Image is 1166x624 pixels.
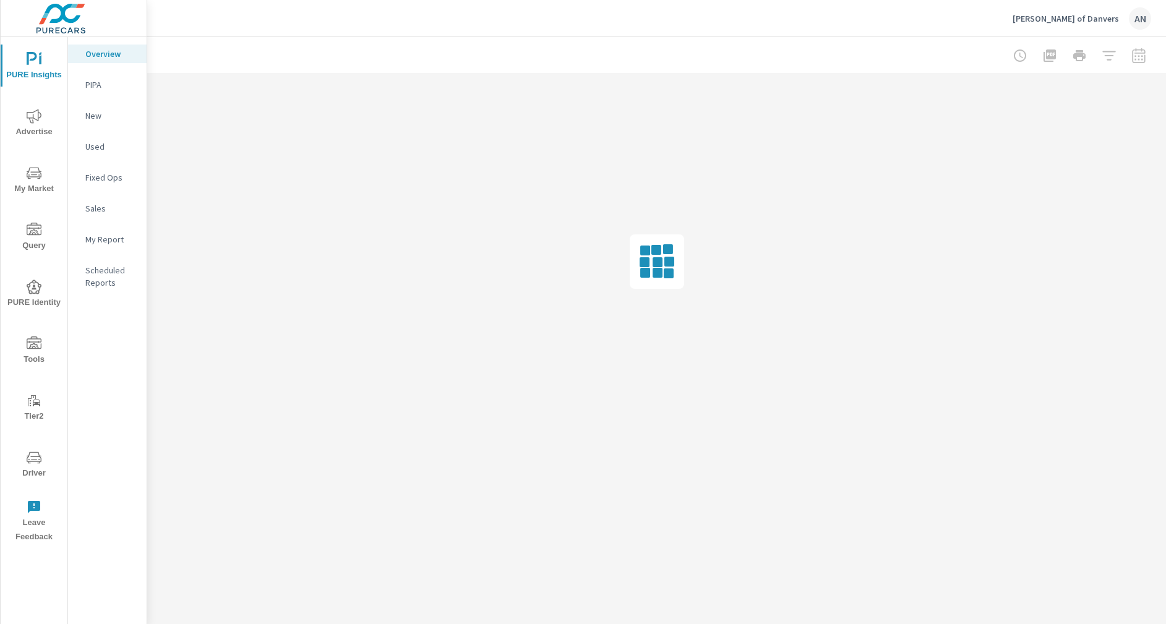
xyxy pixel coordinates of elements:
p: Sales [85,202,137,215]
div: Sales [68,199,147,218]
p: New [85,109,137,122]
p: Overview [85,48,137,60]
span: My Market [4,166,64,196]
p: My Report [85,233,137,246]
div: New [68,106,147,125]
p: Fixed Ops [85,171,137,184]
span: Tools [4,336,64,367]
div: Overview [68,45,147,63]
div: AN [1129,7,1151,30]
div: My Report [68,230,147,249]
p: PIPA [85,79,137,91]
span: PURE Identity [4,280,64,310]
div: Scheduled Reports [68,261,147,292]
div: Fixed Ops [68,168,147,187]
div: PIPA [68,75,147,94]
span: Driver [4,450,64,481]
p: Used [85,140,137,153]
p: [PERSON_NAME] of Danvers [1013,13,1119,24]
span: Advertise [4,109,64,139]
div: Used [68,137,147,156]
span: Query [4,223,64,253]
p: Scheduled Reports [85,264,137,289]
span: Tier2 [4,393,64,424]
div: nav menu [1,37,67,549]
span: PURE Insights [4,52,64,82]
span: Leave Feedback [4,500,64,544]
